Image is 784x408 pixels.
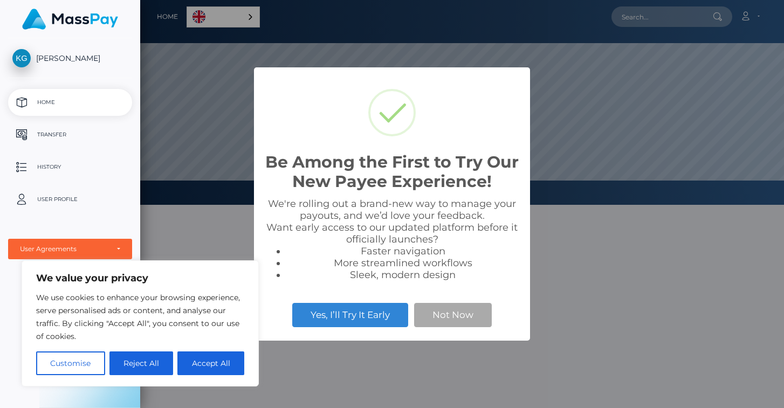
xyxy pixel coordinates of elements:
[265,153,519,191] h2: Be Among the First to Try Our New Payee Experience!
[36,351,105,375] button: Customise
[22,9,118,30] img: MassPay
[286,257,519,269] li: More streamlined workflows
[109,351,174,375] button: Reject All
[12,127,128,143] p: Transfer
[36,272,244,285] p: We value your privacy
[12,94,128,110] p: Home
[286,245,519,257] li: Faster navigation
[286,269,519,281] li: Sleek, modern design
[12,159,128,175] p: History
[12,191,128,208] p: User Profile
[265,198,519,281] div: We're rolling out a brand-new way to manage your payouts, and we’d love your feedback. Want early...
[22,260,259,386] div: We value your privacy
[414,303,492,327] button: Not Now
[8,239,132,259] button: User Agreements
[292,303,408,327] button: Yes, I’ll Try It Early
[20,245,108,253] div: User Agreements
[177,351,244,375] button: Accept All
[36,291,244,343] p: We use cookies to enhance your browsing experience, serve personalised ads or content, and analys...
[8,53,132,63] span: [PERSON_NAME]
